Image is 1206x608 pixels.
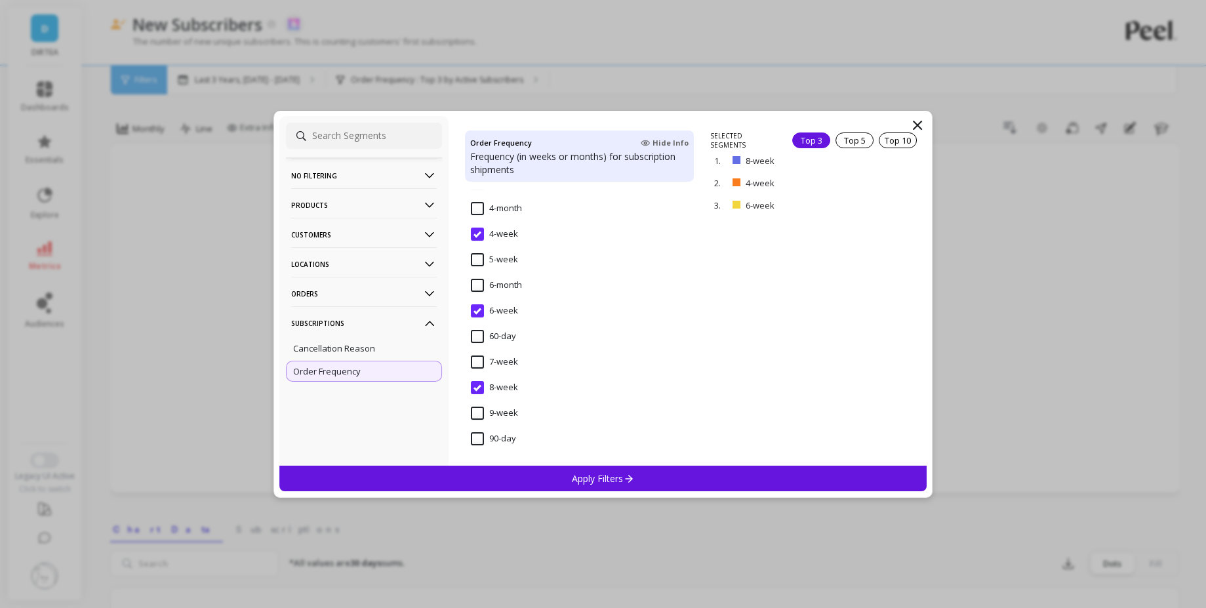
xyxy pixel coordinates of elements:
p: Locations [291,247,437,281]
span: 60-day [471,330,516,343]
div: Top 5 [835,132,874,148]
h4: Order Frequency [470,136,532,150]
span: 7-week [471,355,518,369]
p: 8-week [746,155,847,167]
p: 6-week [746,199,847,211]
p: SELECTED SEGMENTS [710,131,776,150]
p: Subscriptions [291,306,437,340]
span: 6-month [471,279,522,292]
div: Top 3 [792,132,830,148]
p: No filtering [291,159,437,192]
p: 4-week [746,177,847,189]
p: 1. [714,155,727,167]
span: 90-day [471,432,516,445]
p: Products [291,188,437,222]
span: 4-month [471,202,522,215]
p: Order Frequency [293,365,361,377]
span: 9-week [471,407,518,420]
span: 8-week [471,381,518,394]
p: Orders [291,277,437,310]
input: Search Segments [286,123,442,149]
p: Frequency (in weeks or months) for subscription shipments [470,150,689,176]
span: 4-week [471,228,518,241]
p: Customers [291,218,437,251]
div: Top 10 [879,132,917,148]
p: 3. [714,199,727,211]
p: 2. [714,177,727,189]
span: 36-month [471,176,527,190]
span: 5-week [471,253,518,266]
span: 6-week [471,304,518,317]
p: Cancellation Reason [293,342,375,354]
p: Apply Filters [572,472,634,485]
span: Hide Info [641,138,689,148]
